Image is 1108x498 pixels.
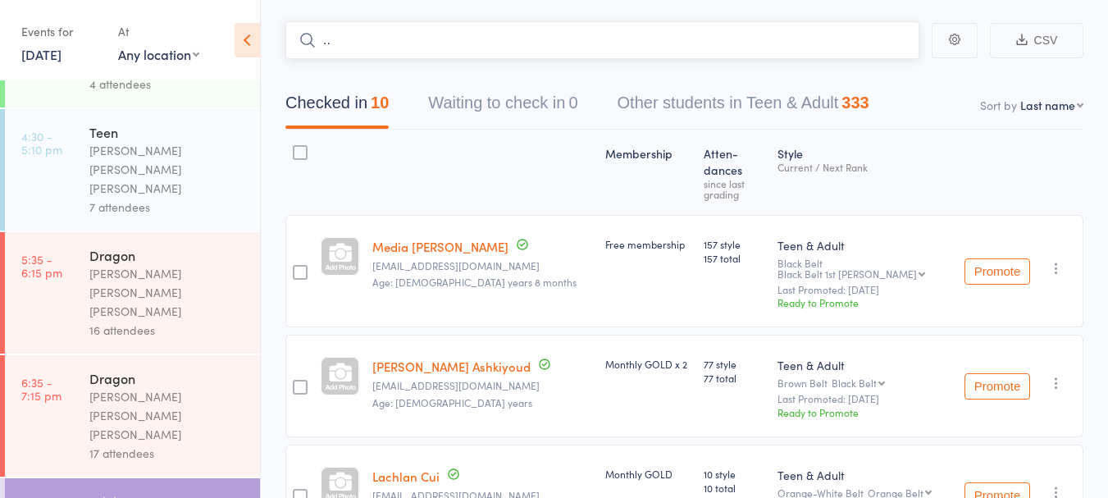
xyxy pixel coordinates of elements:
[568,94,577,112] div: 0
[980,97,1017,113] label: Sort by
[21,45,62,63] a: [DATE]
[618,85,869,129] button: Other students in Teen & Adult333
[89,141,246,198] div: [PERSON_NAME] [PERSON_NAME] [PERSON_NAME]
[372,395,532,409] span: Age: [DEMOGRAPHIC_DATA] years
[5,232,260,354] a: 5:35 -6:15 pmDragon[PERSON_NAME] [PERSON_NAME] [PERSON_NAME]16 attendees
[285,85,389,129] button: Checked in10
[704,357,764,371] span: 77 style
[605,237,691,251] div: Free membership
[777,467,951,483] div: Teen & Adult
[697,137,770,208] div: Atten­dances
[372,260,592,272] small: ashkiyoud.64@gmail.com
[5,355,260,477] a: 6:35 -7:15 pmDragon[PERSON_NAME] [PERSON_NAME] [PERSON_NAME]17 attendees
[285,21,919,59] input: Search by name
[428,85,577,129] button: Waiting to check in0
[5,109,260,231] a: 4:30 -5:10 pmTeen[PERSON_NAME] [PERSON_NAME] [PERSON_NAME]7 attendees
[89,246,246,264] div: Dragon
[21,18,102,45] div: Events for
[371,94,389,112] div: 10
[841,94,869,112] div: 333
[704,467,764,481] span: 10 style
[605,357,691,371] div: Monthly GOLD x 2
[964,258,1030,285] button: Promote
[990,23,1083,58] button: CSV
[89,321,246,340] div: 16 attendees
[771,137,958,208] div: Style
[599,137,697,208] div: Membership
[704,237,764,251] span: 157 style
[777,357,951,373] div: Teen & Adult
[89,75,246,94] div: 4 attendees
[704,481,764,495] span: 10 total
[89,264,246,321] div: [PERSON_NAME] [PERSON_NAME] [PERSON_NAME]
[372,468,440,485] a: Lachlan Cui
[704,178,764,199] div: since last grading
[777,295,951,309] div: Ready to Promote
[89,123,246,141] div: Teen
[777,162,951,172] div: Current / Next Rank
[777,268,917,279] div: Black Belt 1st [PERSON_NAME]
[1020,97,1075,113] div: Last name
[21,376,62,402] time: 6:35 - 7:15 pm
[372,238,508,255] a: Media [PERSON_NAME]
[777,487,951,498] div: Orange-White Belt
[777,377,951,388] div: Brown Belt
[89,369,246,387] div: Dragon
[21,253,62,279] time: 5:35 - 6:15 pm
[777,393,951,404] small: Last Promoted: [DATE]
[372,275,577,289] span: Age: [DEMOGRAPHIC_DATA] years 8 months
[777,258,951,279] div: Black Belt
[21,130,62,156] time: 4:30 - 5:10 pm
[704,251,764,265] span: 157 total
[777,284,951,295] small: Last Promoted: [DATE]
[89,387,246,444] div: [PERSON_NAME] [PERSON_NAME] [PERSON_NAME]
[777,405,951,419] div: Ready to Promote
[372,358,531,375] a: [PERSON_NAME] Ashkiyoud
[964,373,1030,400] button: Promote
[118,45,199,63] div: Any location
[832,377,877,388] div: Black Belt
[777,237,951,254] div: Teen & Adult
[372,380,592,391] small: ashkiyoud.64@gmail.com
[89,444,246,463] div: 17 attendees
[868,487,923,498] div: Orange Belt
[89,198,246,217] div: 7 attendees
[118,18,199,45] div: At
[605,467,691,481] div: Monthly GOLD
[704,371,764,385] span: 77 total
